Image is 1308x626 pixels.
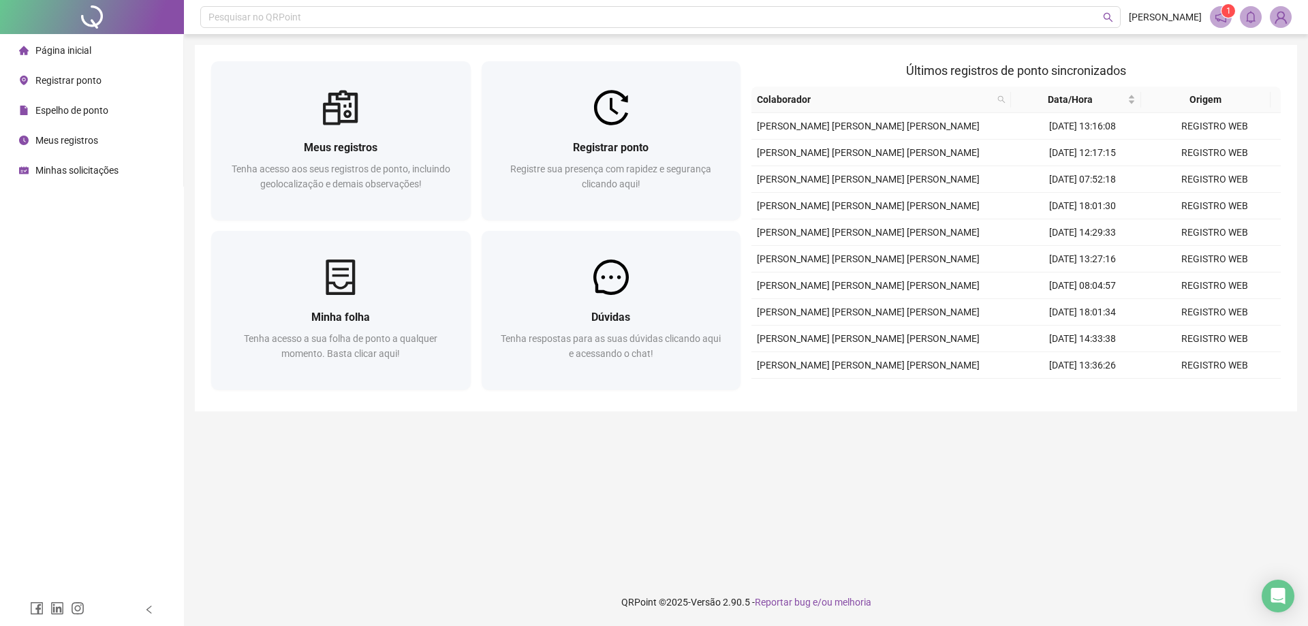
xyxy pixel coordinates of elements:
td: [DATE] 13:27:16 [1016,246,1149,272]
span: Tenha respostas para as suas dúvidas clicando aqui e acessando o chat! [501,333,721,359]
td: [DATE] 18:01:30 [1016,193,1149,219]
td: REGISTRO WEB [1149,219,1281,246]
span: Reportar bug e/ou melhoria [755,597,871,608]
span: [PERSON_NAME] [PERSON_NAME] [PERSON_NAME] [757,121,980,131]
span: Dúvidas [591,311,630,324]
span: search [997,95,1006,104]
img: 89072 [1271,7,1291,27]
div: Open Intercom Messenger [1262,580,1294,612]
span: Versão [691,597,721,608]
span: environment [19,76,29,85]
span: [PERSON_NAME] [PERSON_NAME] [PERSON_NAME] [757,333,980,344]
span: [PERSON_NAME] [PERSON_NAME] [PERSON_NAME] [757,307,980,317]
span: [PERSON_NAME] [PERSON_NAME] [PERSON_NAME] [757,227,980,238]
span: Página inicial [35,45,91,56]
span: [PERSON_NAME] [1129,10,1202,25]
td: REGISTRO WEB [1149,166,1281,193]
td: [DATE] 07:52:18 [1016,166,1149,193]
a: Meus registrosTenha acesso aos seus registros de ponto, incluindo geolocalização e demais observa... [211,61,471,220]
span: 1 [1226,6,1231,16]
td: REGISTRO WEB [1149,299,1281,326]
sup: 1 [1221,4,1235,18]
span: bell [1245,11,1257,23]
span: Minha folha [311,311,370,324]
span: Tenha acesso a sua folha de ponto a qualquer momento. Basta clicar aqui! [244,333,437,359]
span: clock-circle [19,136,29,145]
span: [PERSON_NAME] [PERSON_NAME] [PERSON_NAME] [757,147,980,158]
a: DúvidasTenha respostas para as suas dúvidas clicando aqui e acessando o chat! [482,231,741,390]
span: Tenha acesso aos seus registros de ponto, incluindo geolocalização e demais observações! [232,163,450,189]
td: [DATE] 14:29:33 [1016,219,1149,246]
span: [PERSON_NAME] [PERSON_NAME] [PERSON_NAME] [757,280,980,291]
span: notification [1215,11,1227,23]
span: Últimos registros de ponto sincronizados [906,63,1126,78]
td: REGISTRO WEB [1149,352,1281,379]
span: Registrar ponto [35,75,102,86]
span: Registrar ponto [573,141,649,154]
span: [PERSON_NAME] [PERSON_NAME] [PERSON_NAME] [757,253,980,264]
span: instagram [71,601,84,615]
span: Data/Hora [1016,92,1125,107]
span: Espelho de ponto [35,105,108,116]
td: REGISTRO WEB [1149,272,1281,299]
span: left [144,605,154,614]
td: REGISTRO WEB [1149,140,1281,166]
td: [DATE] 08:04:57 [1016,272,1149,299]
span: file [19,106,29,115]
span: search [995,89,1008,110]
a: Minha folhaTenha acesso a sua folha de ponto a qualquer momento. Basta clicar aqui! [211,231,471,390]
span: search [1103,12,1113,22]
a: Registrar pontoRegistre sua presença com rapidez e segurança clicando aqui! [482,61,741,220]
th: Origem [1141,87,1271,113]
td: REGISTRO WEB [1149,246,1281,272]
td: REGISTRO WEB [1149,379,1281,405]
span: home [19,46,29,55]
span: [PERSON_NAME] [PERSON_NAME] [PERSON_NAME] [757,174,980,185]
td: REGISTRO WEB [1149,113,1281,140]
td: [DATE] 13:36:26 [1016,352,1149,379]
footer: QRPoint © 2025 - 2.90.5 - [184,578,1308,626]
span: linkedin [50,601,64,615]
span: Minhas solicitações [35,165,119,176]
th: Data/Hora [1011,87,1141,113]
span: [PERSON_NAME] [PERSON_NAME] [PERSON_NAME] [757,200,980,211]
td: [DATE] 13:16:08 [1016,113,1149,140]
td: [DATE] 08:15:34 [1016,379,1149,405]
span: schedule [19,166,29,175]
td: [DATE] 14:33:38 [1016,326,1149,352]
span: [PERSON_NAME] [PERSON_NAME] [PERSON_NAME] [757,360,980,371]
td: [DATE] 12:17:15 [1016,140,1149,166]
td: REGISTRO WEB [1149,326,1281,352]
span: Meus registros [304,141,377,154]
td: REGISTRO WEB [1149,193,1281,219]
td: [DATE] 18:01:34 [1016,299,1149,326]
span: facebook [30,601,44,615]
span: Colaborador [757,92,992,107]
span: Meus registros [35,135,98,146]
span: Registre sua presença com rapidez e segurança clicando aqui! [510,163,711,189]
